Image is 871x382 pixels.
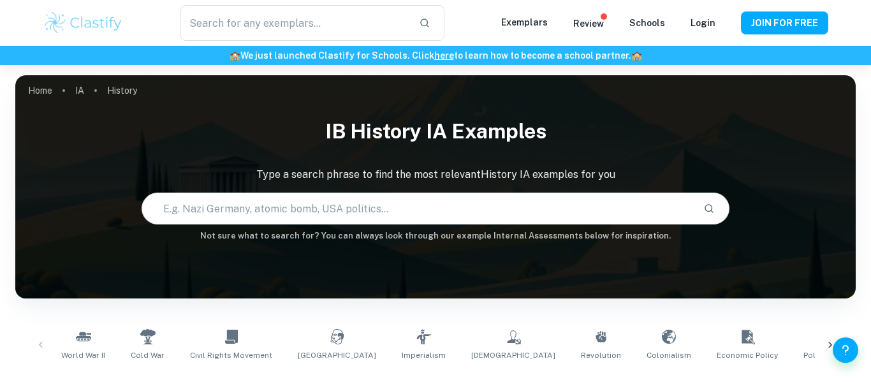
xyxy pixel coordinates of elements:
[3,48,868,62] h6: We just launched Clastify for Schools. Click to learn how to become a school partner.
[717,349,778,361] span: Economic Policy
[833,337,858,363] button: Help and Feedback
[15,230,856,242] h6: Not sure what to search for? You can always look through our example Internal Assessments below f...
[698,198,720,219] button: Search
[434,50,454,61] a: here
[15,111,856,152] h1: IB History IA examples
[631,50,642,61] span: 🏫
[741,11,828,34] button: JOIN FOR FREE
[61,349,105,361] span: World War II
[573,17,604,31] p: Review
[107,84,137,98] p: History
[647,349,691,361] span: Colonialism
[190,349,272,361] span: Civil Rights Movement
[43,10,124,36] img: Clastify logo
[581,349,621,361] span: Revolution
[28,82,52,99] a: Home
[471,349,555,361] span: [DEMOGRAPHIC_DATA]
[230,50,240,61] span: 🏫
[75,82,84,99] a: IA
[298,349,376,361] span: [GEOGRAPHIC_DATA]
[501,15,548,29] p: Exemplars
[629,18,665,28] a: Schools
[131,349,165,361] span: Cold War
[15,167,856,182] p: Type a search phrase to find the most relevant History IA examples for you
[180,5,409,41] input: Search for any exemplars...
[402,349,446,361] span: Imperialism
[691,18,715,28] a: Login
[142,191,694,226] input: E.g. Nazi Germany, atomic bomb, USA politics...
